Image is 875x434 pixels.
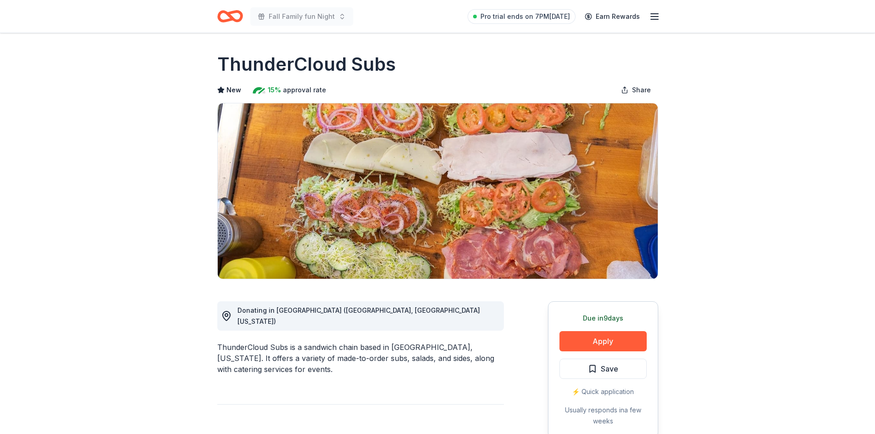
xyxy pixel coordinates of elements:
[468,9,576,24] a: Pro trial ends on 7PM[DATE]
[250,7,353,26] button: Fall Family fun Night
[559,386,647,397] div: ⚡️ Quick application
[559,313,647,324] div: Due in 9 days
[237,306,480,325] span: Donating in [GEOGRAPHIC_DATA] ([GEOGRAPHIC_DATA], [GEOGRAPHIC_DATA][US_STATE])
[559,405,647,427] div: Usually responds in a few weeks
[632,85,651,96] span: Share
[269,11,335,22] span: Fall Family fun Night
[601,363,618,375] span: Save
[217,51,396,77] h1: ThunderCloud Subs
[559,359,647,379] button: Save
[283,85,326,96] span: approval rate
[217,342,504,375] div: ThunderCloud Subs is a sandwich chain based in [GEOGRAPHIC_DATA], [US_STATE]. It offers a variety...
[268,85,281,96] span: 15%
[579,8,645,25] a: Earn Rewards
[559,331,647,351] button: Apply
[218,103,658,279] img: Image for ThunderCloud Subs
[226,85,241,96] span: New
[217,6,243,27] a: Home
[614,81,658,99] button: Share
[480,11,570,22] span: Pro trial ends on 7PM[DATE]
